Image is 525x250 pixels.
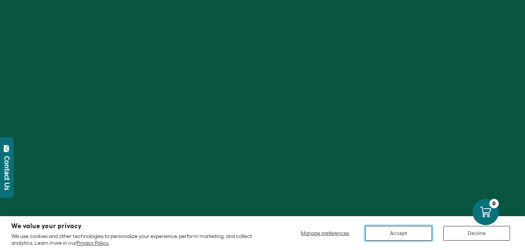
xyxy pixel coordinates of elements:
button: Manage preferences [296,226,354,241]
button: Decline [443,226,510,241]
div: Contact Us [3,156,11,190]
p: We use cookies and other technologies to personalize your experience, perform marketing, and coll... [11,233,271,246]
span: Manage preferences [301,230,349,236]
a: Privacy Policy. [76,240,109,246]
div: 0 [489,199,499,208]
h2: We value your privacy [11,223,271,229]
button: Accept [365,226,432,241]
